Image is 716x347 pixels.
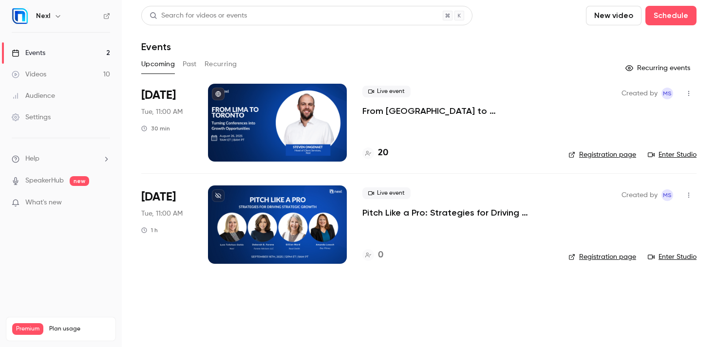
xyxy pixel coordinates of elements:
[205,56,237,72] button: Recurring
[648,252,697,262] a: Enter Studio
[25,176,64,186] a: SpeakerHub
[25,198,62,208] span: What's new
[362,249,383,262] a: 0
[25,154,39,164] span: Help
[568,252,636,262] a: Registration page
[586,6,641,25] button: New video
[378,249,383,262] h4: 0
[362,207,553,219] a: Pitch Like a Pro: Strategies for Driving Strategic Growth
[663,189,672,201] span: MS
[141,88,176,103] span: [DATE]
[141,41,171,53] h1: Events
[663,88,672,99] span: MS
[568,150,636,160] a: Registration page
[622,88,658,99] span: Created by
[141,107,183,117] span: Tue, 11:00 AM
[362,86,411,97] span: Live event
[12,323,43,335] span: Premium
[661,189,673,201] span: Melissa Strauss
[661,88,673,99] span: Melissa Strauss
[648,150,697,160] a: Enter Studio
[362,146,388,160] a: 20
[49,325,110,333] span: Plan usage
[141,125,170,132] div: 30 min
[150,11,247,21] div: Search for videos or events
[12,8,28,24] img: Nexl
[141,185,192,263] div: Sep 16 Tue, 11:00 AM (America/Chicago)
[141,84,192,162] div: Aug 26 Tue, 11:00 AM (America/Chicago)
[141,189,176,205] span: [DATE]
[12,112,51,122] div: Settings
[362,105,553,117] a: From [GEOGRAPHIC_DATA] to [GEOGRAPHIC_DATA]: Turning Conferences into Growth Opportunities
[622,189,658,201] span: Created by
[141,226,158,234] div: 1 h
[141,56,175,72] button: Upcoming
[12,48,45,58] div: Events
[378,146,388,160] h4: 20
[621,60,697,76] button: Recurring events
[141,209,183,219] span: Tue, 11:00 AM
[12,91,55,101] div: Audience
[70,176,89,186] span: new
[12,154,110,164] li: help-dropdown-opener
[362,187,411,199] span: Live event
[183,56,197,72] button: Past
[36,11,50,21] h6: Nexl
[12,70,46,79] div: Videos
[645,6,697,25] button: Schedule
